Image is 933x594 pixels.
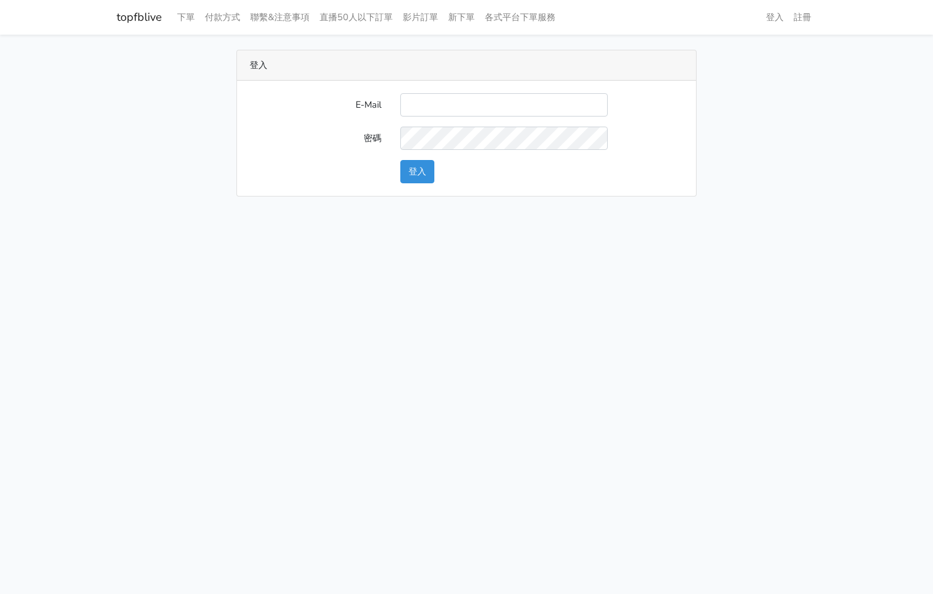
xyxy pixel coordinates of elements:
label: E-Mail [240,93,391,117]
a: 新下單 [443,5,480,30]
div: 登入 [237,50,696,81]
button: 登入 [400,160,434,183]
label: 密碼 [240,127,391,150]
a: 聯繫&注意事項 [245,5,315,30]
a: 各式平台下單服務 [480,5,560,30]
a: topfblive [117,5,162,30]
a: 註冊 [789,5,816,30]
a: 付款方式 [200,5,245,30]
a: 影片訂單 [398,5,443,30]
a: 直播50人以下訂單 [315,5,398,30]
a: 下單 [172,5,200,30]
a: 登入 [761,5,789,30]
